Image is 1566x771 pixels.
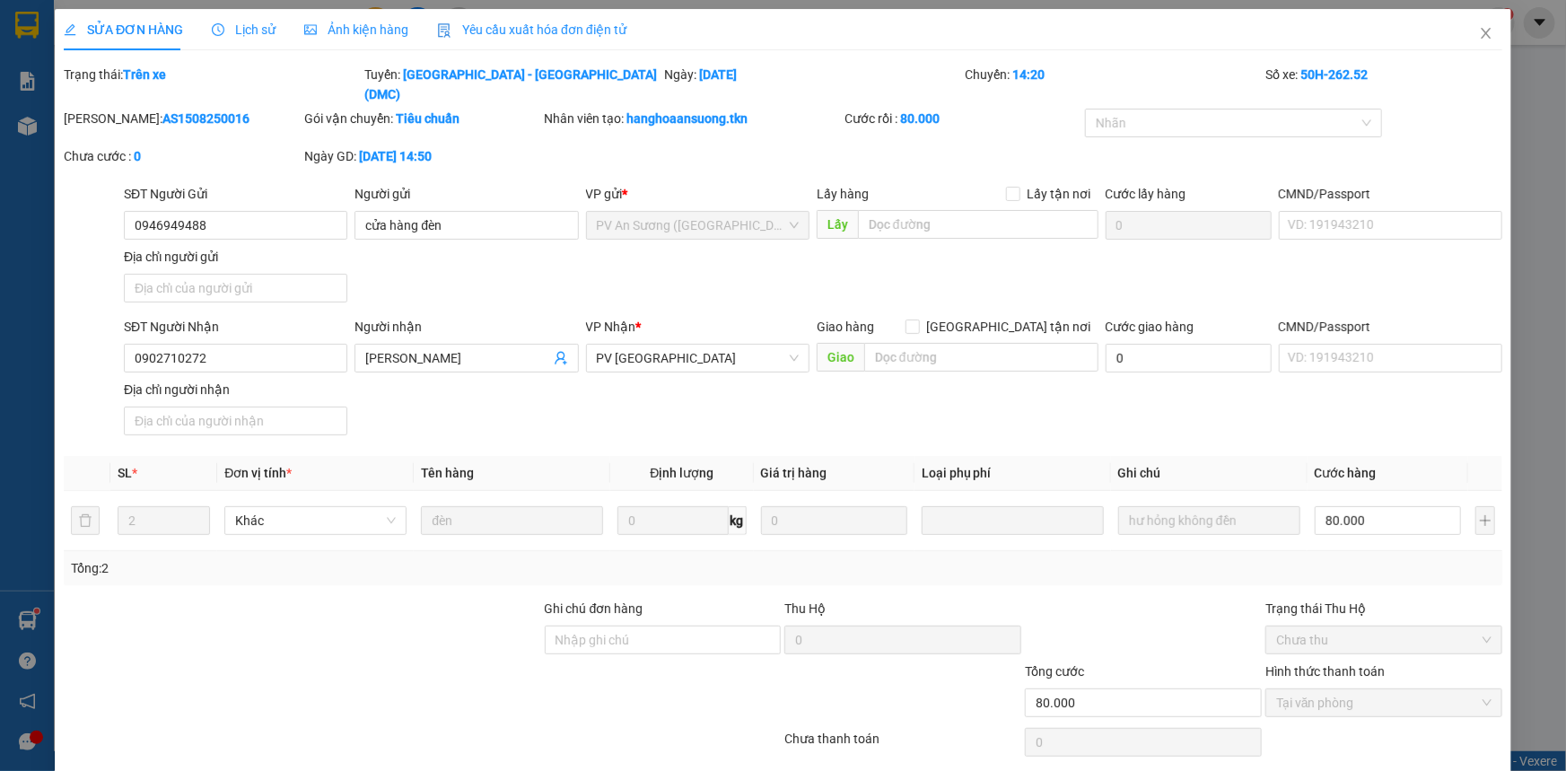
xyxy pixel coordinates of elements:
label: Cước lấy hàng [1106,187,1186,201]
div: Tuyến: [363,65,663,104]
img: icon [437,23,451,38]
div: Tổng: 2 [71,558,605,578]
span: kg [729,506,747,535]
button: plus [1475,506,1495,535]
div: Ngày GD: [304,146,541,166]
div: Chưa cước : [64,146,301,166]
b: Tiêu chuẩn [396,111,459,126]
label: Ghi chú đơn hàng [545,601,643,616]
span: Giao [817,343,864,372]
input: Địa chỉ của người nhận [124,407,347,435]
span: Lấy tận nơi [1020,184,1098,204]
div: Chuyến: [963,65,1264,104]
div: Trạng thái: [62,65,363,104]
span: Khác [235,507,396,534]
span: VP Nhận [586,320,636,334]
span: Đơn vị tính [224,466,292,480]
div: Cước rồi : [844,109,1081,128]
span: Ảnh kiện hàng [304,22,408,37]
div: Địa chỉ người gửi [124,247,347,267]
div: Người gửi [354,184,578,204]
th: Loại phụ phí [914,456,1111,491]
div: [PERSON_NAME]: [64,109,301,128]
b: [GEOGRAPHIC_DATA] - [GEOGRAPHIC_DATA] (DMC) [364,67,657,101]
span: close [1479,26,1493,40]
div: Địa chỉ người nhận [124,380,347,399]
b: 80.000 [900,111,940,126]
div: Số xe: [1264,65,1504,104]
input: Dọc đường [858,210,1098,239]
span: Chưa thu [1276,626,1492,653]
span: Tại văn phòng [1276,689,1492,716]
div: CMND/Passport [1279,317,1502,337]
input: Ghi Chú [1118,506,1300,535]
span: Cước hàng [1315,466,1377,480]
span: Thu Hộ [784,601,826,616]
input: Ghi chú đơn hàng [545,626,782,654]
span: SỬA ĐƠN HÀNG [64,22,183,37]
div: Ngày: [663,65,964,104]
button: delete [71,506,100,535]
div: Người nhận [354,317,578,337]
label: Hình thức thanh toán [1265,664,1385,679]
div: SĐT Người Gửi [124,184,347,204]
span: PV Phước Đông [597,345,799,372]
b: AS1508250016 [162,111,249,126]
input: 0 [761,506,907,535]
b: 0 [134,149,141,163]
span: edit [64,23,76,36]
span: Lấy hàng [817,187,869,201]
div: VP gửi [586,184,809,204]
span: user-add [554,351,568,365]
span: SL [118,466,132,480]
div: Nhân viên tạo: [545,109,842,128]
div: SĐT Người Nhận [124,317,347,337]
div: CMND/Passport [1279,184,1502,204]
input: Cước giao hàng [1106,344,1272,372]
b: 50H-262.52 [1300,67,1368,82]
b: hanghoaansuong.tkn [627,111,748,126]
input: Dọc đường [864,343,1098,372]
span: Yêu cầu xuất hóa đơn điện tử [437,22,626,37]
input: Cước lấy hàng [1106,211,1272,240]
div: Trạng thái Thu Hộ [1265,599,1502,618]
b: Trên xe [123,67,166,82]
span: Tên hàng [421,466,474,480]
input: VD: Bàn, Ghế [421,506,603,535]
span: [GEOGRAPHIC_DATA] tận nơi [920,317,1098,337]
th: Ghi chú [1111,456,1308,491]
button: Close [1461,9,1511,59]
span: Lấy [817,210,858,239]
div: Gói vận chuyển: [304,109,541,128]
b: 14:20 [1012,67,1045,82]
span: PV An Sương (Hàng Hóa) [597,212,799,239]
b: [DATE] [700,67,738,82]
b: [DATE] 14:50 [359,149,432,163]
span: picture [304,23,317,36]
input: Địa chỉ của người gửi [124,274,347,302]
span: Giá trị hàng [761,466,827,480]
span: Tổng cước [1025,664,1084,679]
span: clock-circle [212,23,224,36]
span: Định lượng [650,466,713,480]
span: Lịch sử [212,22,276,37]
span: Giao hàng [817,320,874,334]
div: Chưa thanh toán [783,729,1024,760]
label: Cước giao hàng [1106,320,1194,334]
